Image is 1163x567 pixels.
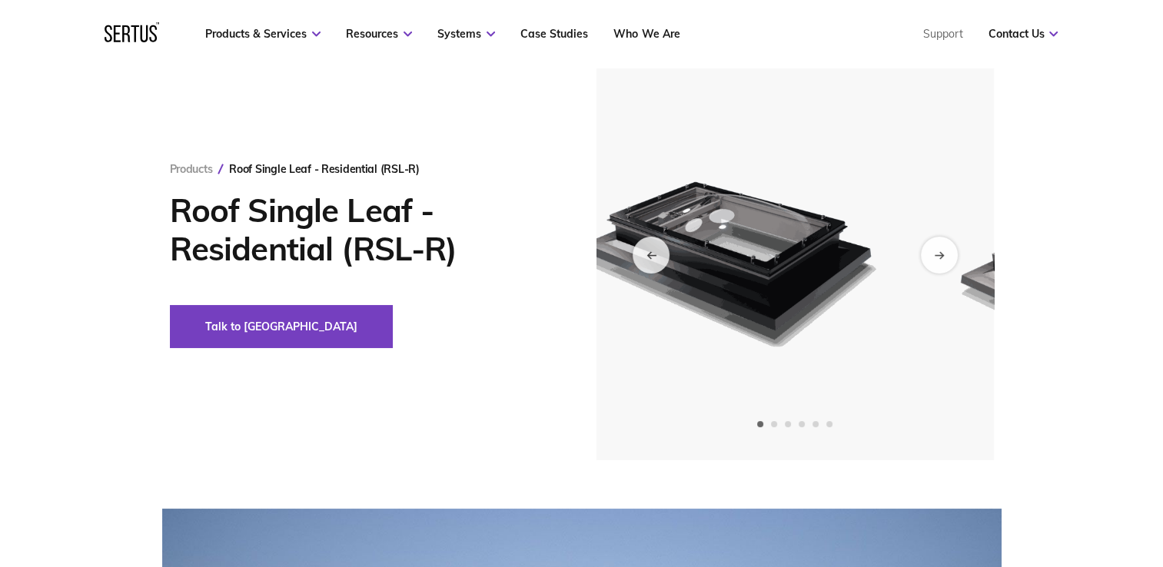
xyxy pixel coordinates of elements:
span: Go to slide 4 [799,421,805,427]
span: Go to slide 5 [812,421,819,427]
a: Support [922,27,962,41]
h1: Roof Single Leaf - Residential (RSL-R) [170,191,550,268]
button: Talk to [GEOGRAPHIC_DATA] [170,305,393,348]
span: Go to slide 3 [785,421,791,427]
a: Resources [346,27,412,41]
a: Contact Us [988,27,1058,41]
div: Next slide [921,237,958,274]
a: Case Studies [520,27,588,41]
a: Systems [437,27,495,41]
span: Go to slide 2 [771,421,777,427]
a: Products & Services [205,27,321,41]
span: Go to slide 6 [826,421,832,427]
a: Who We Are [613,27,680,41]
div: Previous slide [633,237,670,274]
iframe: Chat Widget [887,390,1163,567]
a: Products [170,162,213,176]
